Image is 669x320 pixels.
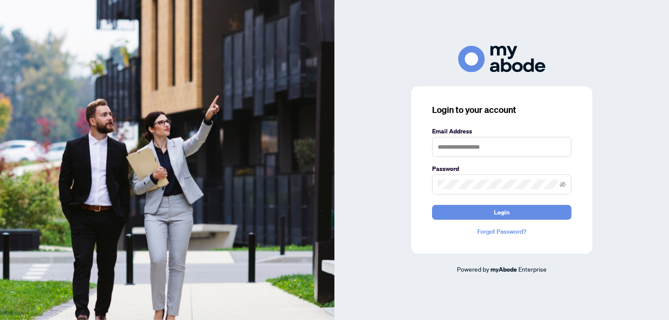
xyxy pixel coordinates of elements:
h3: Login to your account [432,104,571,116]
label: Email Address [432,126,571,136]
a: Forgot Password? [432,227,571,236]
button: Login [432,205,571,220]
span: Powered by [457,265,489,273]
span: Login [494,205,510,219]
label: Password [432,164,571,174]
a: myAbode [490,265,517,274]
img: ma-logo [458,46,545,72]
span: Enterprise [518,265,547,273]
span: eye-invisible [560,181,566,187]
